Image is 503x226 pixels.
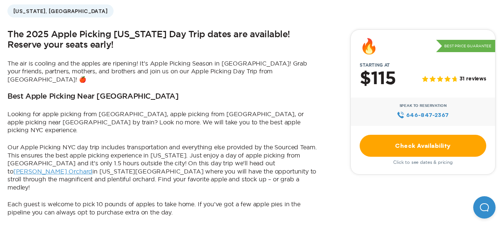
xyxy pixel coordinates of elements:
p: Best Price Guarantee [436,40,495,52]
p: Looking for apple picking from [GEOGRAPHIC_DATA], apple picking from [GEOGRAPHIC_DATA], or apple ... [7,110,317,134]
span: 31 reviews [459,76,486,82]
span: [US_STATE], [GEOGRAPHIC_DATA] [7,4,114,17]
a: 646‍-847‍-2367 [397,111,449,119]
span: 646‍-847‍-2367 [406,111,449,119]
div: 🔥 [360,39,378,54]
span: Click to see dates & pricing [393,160,453,165]
a: Check Availability [360,135,486,157]
h3: Best Apple Picking Near [GEOGRAPHIC_DATA] [7,92,179,101]
span: Speak to Reservation [399,104,447,108]
p: The air is cooling and the apples are ripening! It’s Apple Picking Season in [GEOGRAPHIC_DATA]! G... [7,60,317,84]
span: Starting at [351,63,399,68]
p: Each guest is welcome to pick 10 pounds of apples to take home. If you’ve got a few apple pies in... [7,200,317,216]
p: Our Apple Picking NYC day trip includes transportation and everything else provided by the Source... [7,143,317,192]
h2: $115 [360,69,396,89]
iframe: Help Scout Beacon - Open [473,196,496,219]
h2: The 2025 Apple Picking [US_STATE] Day Trip dates are available! Reserve your seats early! [7,29,317,51]
a: [PERSON_NAME] Orchard [13,168,93,175]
